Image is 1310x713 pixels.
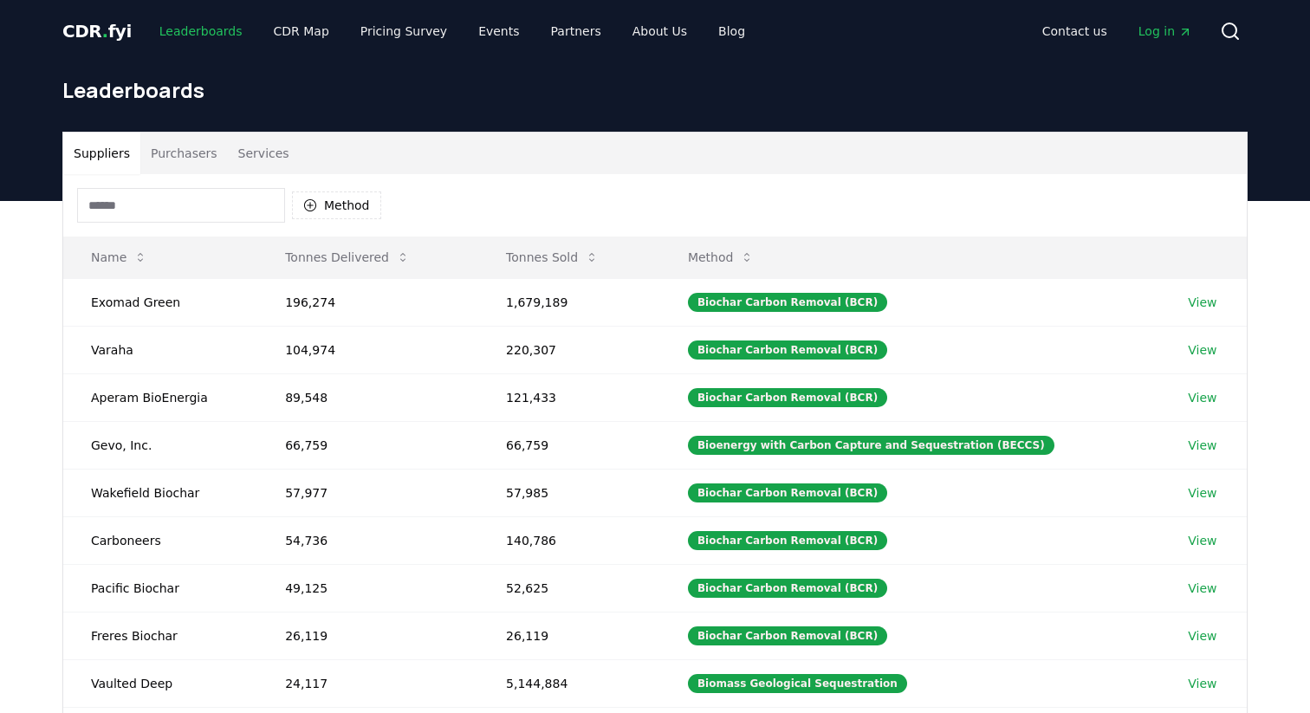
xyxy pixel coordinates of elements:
[537,16,615,47] a: Partners
[257,516,478,564] td: 54,736
[688,293,887,312] div: Biochar Carbon Removal (BCR)
[1138,23,1192,40] span: Log in
[688,483,887,502] div: Biochar Carbon Removal (BCR)
[1188,627,1216,645] a: View
[1188,580,1216,597] a: View
[1188,389,1216,406] a: View
[1188,341,1216,359] a: View
[257,421,478,469] td: 66,759
[1188,294,1216,311] a: View
[478,612,660,659] td: 26,119
[478,659,660,707] td: 5,144,884
[271,240,424,275] button: Tonnes Delivered
[688,340,887,360] div: Biochar Carbon Removal (BCR)
[492,240,613,275] button: Tonnes Sold
[63,373,257,421] td: Aperam BioEnergia
[478,469,660,516] td: 57,985
[62,76,1248,104] h1: Leaderboards
[63,516,257,564] td: Carboneers
[347,16,461,47] a: Pricing Survey
[464,16,533,47] a: Events
[688,531,887,550] div: Biochar Carbon Removal (BCR)
[63,278,257,326] td: Exomad Green
[257,612,478,659] td: 26,119
[688,626,887,645] div: Biochar Carbon Removal (BCR)
[478,278,660,326] td: 1,679,189
[1188,437,1216,454] a: View
[63,564,257,612] td: Pacific Biochar
[257,278,478,326] td: 196,274
[688,579,887,598] div: Biochar Carbon Removal (BCR)
[257,659,478,707] td: 24,117
[704,16,759,47] a: Blog
[478,564,660,612] td: 52,625
[1028,16,1206,47] nav: Main
[478,421,660,469] td: 66,759
[1188,484,1216,502] a: View
[292,191,381,219] button: Method
[619,16,701,47] a: About Us
[140,133,228,174] button: Purchasers
[63,421,257,469] td: Gevo, Inc.
[257,469,478,516] td: 57,977
[674,240,768,275] button: Method
[146,16,759,47] nav: Main
[478,326,660,373] td: 220,307
[688,388,887,407] div: Biochar Carbon Removal (BCR)
[63,133,140,174] button: Suppliers
[260,16,343,47] a: CDR Map
[688,436,1054,455] div: Bioenergy with Carbon Capture and Sequestration (BECCS)
[257,326,478,373] td: 104,974
[62,21,132,42] span: CDR fyi
[1125,16,1206,47] a: Log in
[228,133,300,174] button: Services
[63,612,257,659] td: Freres Biochar
[63,326,257,373] td: Varaha
[63,469,257,516] td: Wakefield Biochar
[62,19,132,43] a: CDR.fyi
[63,659,257,707] td: Vaulted Deep
[146,16,256,47] a: Leaderboards
[102,21,108,42] span: .
[257,564,478,612] td: 49,125
[478,373,660,421] td: 121,433
[1188,675,1216,692] a: View
[1028,16,1121,47] a: Contact us
[478,516,660,564] td: 140,786
[1188,532,1216,549] a: View
[688,674,907,693] div: Biomass Geological Sequestration
[77,240,161,275] button: Name
[257,373,478,421] td: 89,548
